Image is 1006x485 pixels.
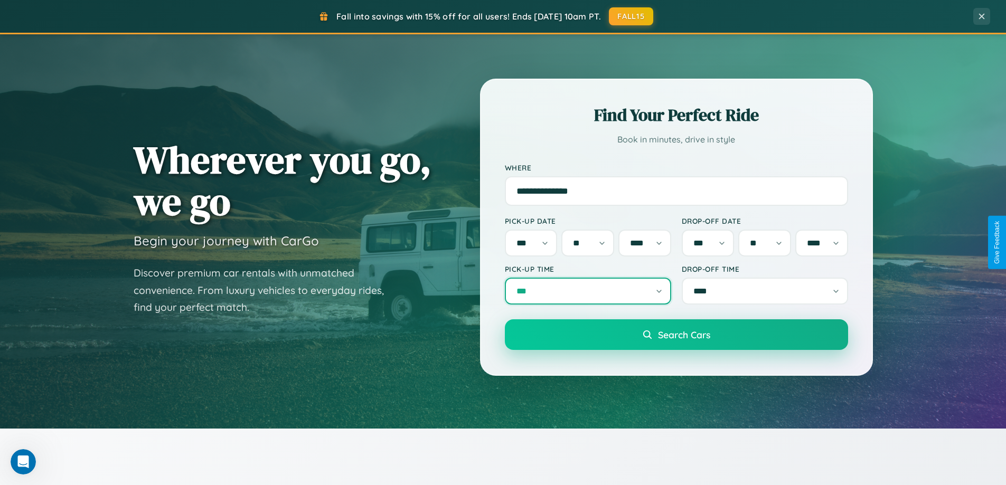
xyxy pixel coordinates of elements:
h1: Wherever you go, we go [134,139,431,222]
button: Search Cars [505,319,848,350]
h2: Find Your Perfect Ride [505,103,848,127]
p: Discover premium car rentals with unmatched convenience. From luxury vehicles to everyday rides, ... [134,264,398,316]
label: Where [505,163,848,172]
p: Book in minutes, drive in style [505,132,848,147]
label: Drop-off Time [682,264,848,273]
label: Pick-up Date [505,216,671,225]
button: FALL15 [609,7,653,25]
h3: Begin your journey with CarGo [134,233,319,249]
span: Search Cars [658,329,710,340]
label: Pick-up Time [505,264,671,273]
label: Drop-off Date [682,216,848,225]
iframe: Intercom live chat [11,449,36,474]
div: Give Feedback [993,221,1001,264]
span: Fall into savings with 15% off for all users! Ends [DATE] 10am PT. [336,11,601,22]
